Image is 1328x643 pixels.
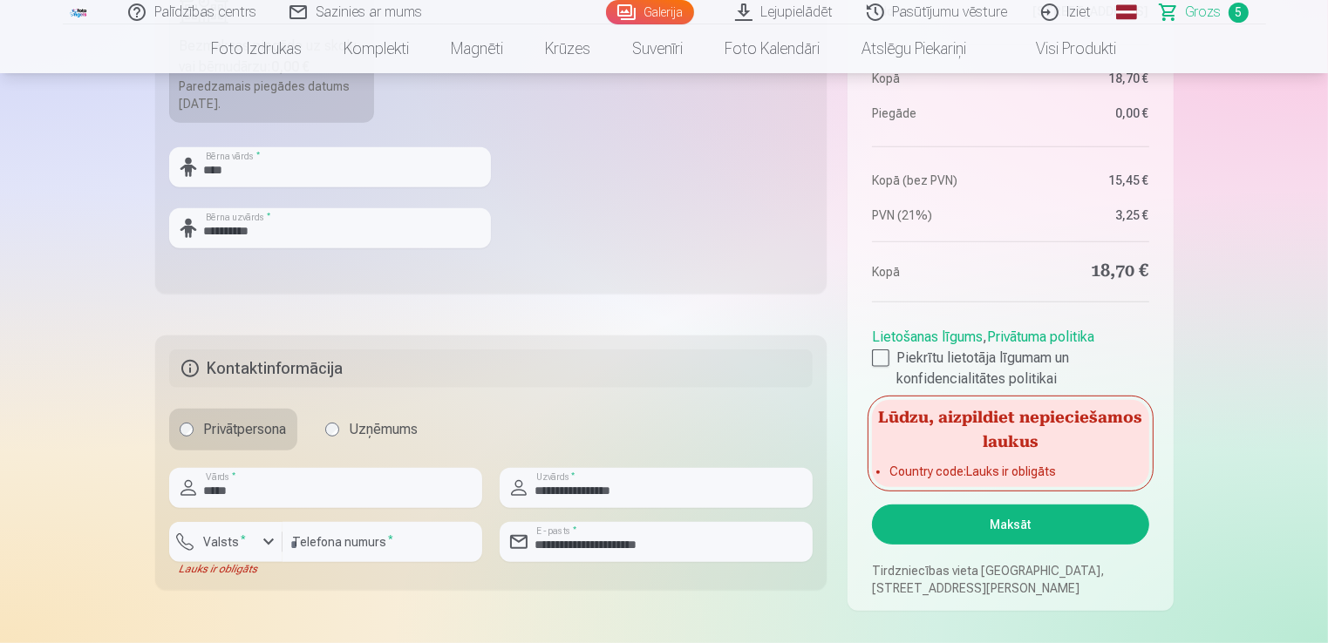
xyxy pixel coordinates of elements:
a: Suvenīri [612,24,705,73]
a: Komplekti [323,24,431,73]
dt: Kopā [872,70,1002,87]
a: Lietošanas līgums [872,328,983,345]
a: Krūzes [525,24,612,73]
li: Country code : Lauks ir obligāts [889,463,1131,480]
dd: 15,45 € [1019,172,1149,189]
button: Maksāt [872,504,1148,545]
dd: 18,70 € [1019,260,1149,284]
h5: Lūdzu, aizpildiet nepieciešamos laukus [872,400,1148,456]
img: /fa1 [70,7,89,17]
dt: Kopā [872,260,1002,284]
label: Uzņēmums [315,409,429,450]
label: Piekrītu lietotāja līgumam un konfidencialitātes politikai [872,348,1148,389]
p: Tirdzniecības vieta [GEOGRAPHIC_DATA], [STREET_ADDRESS][PERSON_NAME] [872,562,1148,597]
a: Foto izdrukas [191,24,323,73]
button: Valsts* [169,522,283,562]
dt: PVN (21%) [872,206,1002,224]
dd: 3,25 € [1019,206,1149,224]
input: Privātpersona [180,423,194,437]
span: Grozs [1186,2,1222,23]
a: Atslēgu piekariņi [841,24,988,73]
div: Paredzamais piegādes datums [DATE]. [180,78,364,112]
dt: Kopā (bez PVN) [872,172,1002,189]
dd: 18,70 € [1019,70,1149,87]
label: Valsts [197,533,254,551]
a: Visi produkti [988,24,1138,73]
input: Uzņēmums [325,423,339,437]
a: Magnēti [431,24,525,73]
label: Privātpersona [169,409,297,450]
span: 5 [1229,3,1249,23]
dt: Piegāde [872,105,1002,122]
a: Foto kalendāri [705,24,841,73]
h5: Kontaktinformācija [169,349,814,388]
dd: 0,00 € [1019,105,1149,122]
div: , [872,320,1148,389]
div: Lauks ir obligāts [169,562,283,576]
a: Privātuma politika [987,328,1094,345]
